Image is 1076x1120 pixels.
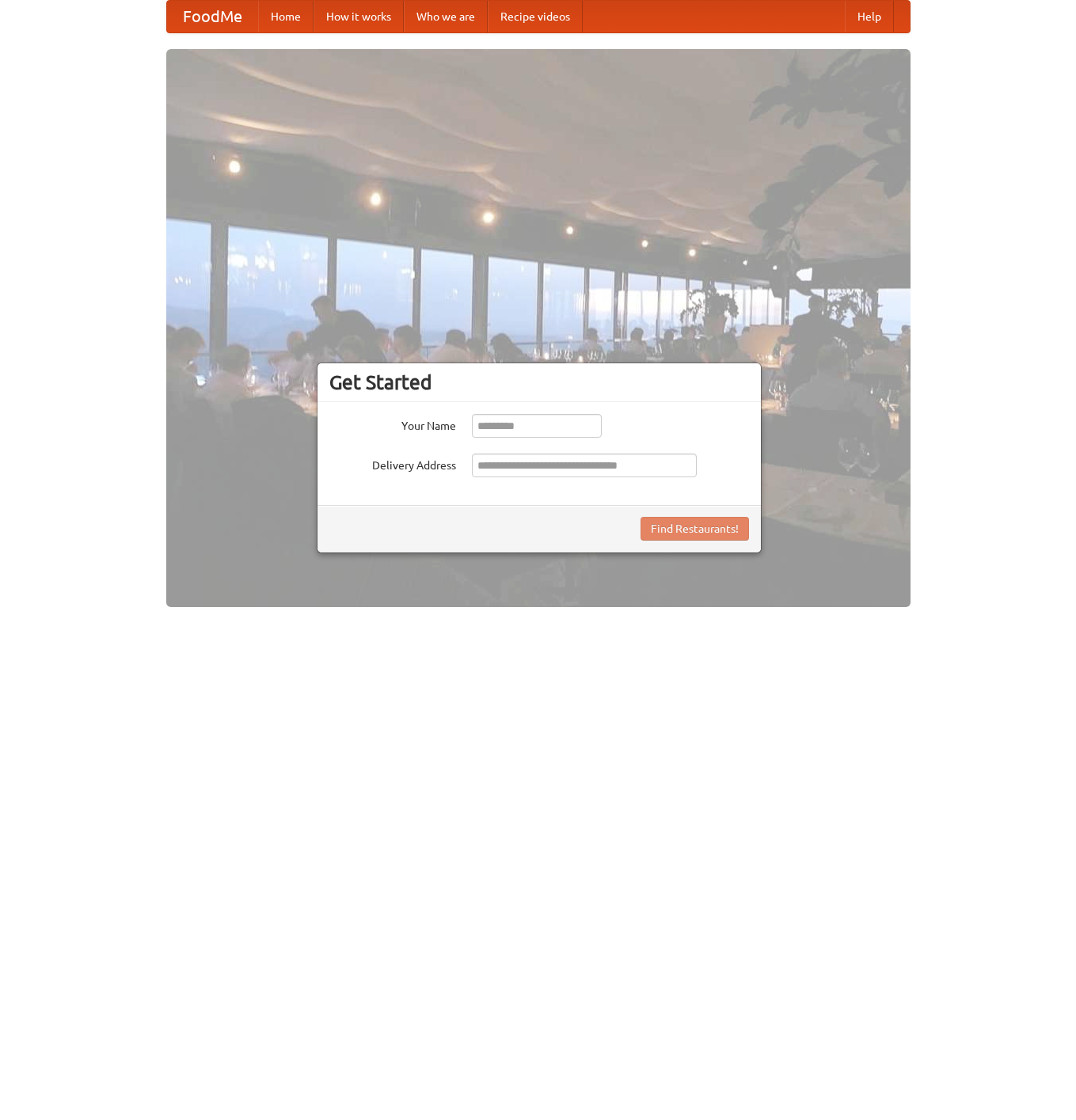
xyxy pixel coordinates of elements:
[329,454,456,473] label: Delivery Address
[314,1,404,32] a: How it works
[404,1,488,32] a: Who we are
[845,1,894,32] a: Help
[329,370,749,394] h3: Get Started
[641,517,749,541] button: Find Restaurants!
[329,414,456,434] label: Your Name
[258,1,314,32] a: Home
[488,1,583,32] a: Recipe videos
[167,1,258,32] a: FoodMe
